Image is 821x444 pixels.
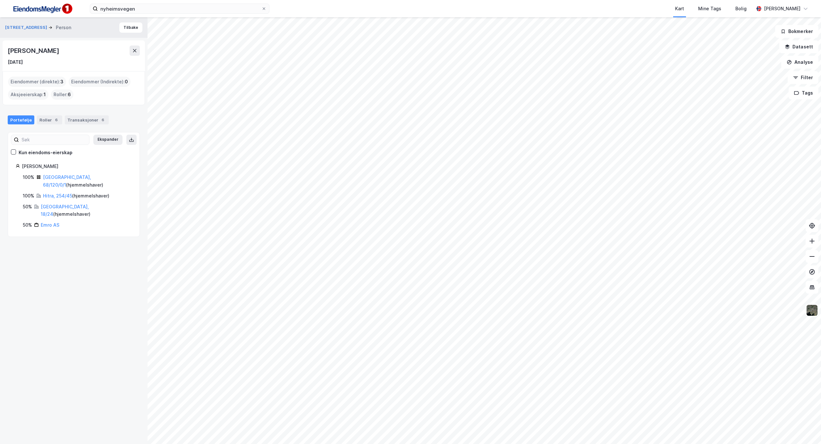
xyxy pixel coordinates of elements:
button: Tags [789,87,818,99]
div: [DATE] [8,58,23,66]
button: Ekspander [93,135,123,145]
div: Eiendommer (direkte) : [8,77,66,87]
div: Person [56,24,71,31]
div: Aksjeeierskap : [8,89,48,100]
div: [PERSON_NAME] [764,5,800,13]
input: Søk [19,135,89,145]
div: ( hjemmelshaver ) [41,203,132,218]
div: 50% [23,203,32,211]
div: 100% [23,173,34,181]
a: [GEOGRAPHIC_DATA], 18/24 [41,204,89,217]
span: 6 [68,91,71,98]
button: Bokmerker [775,25,818,38]
div: Bolig [735,5,747,13]
button: [STREET_ADDRESS] [5,24,48,31]
div: Mine Tags [698,5,721,13]
div: 100% [23,192,34,200]
div: Kart [675,5,684,13]
a: [GEOGRAPHIC_DATA], 68/120/0/1 [43,174,91,188]
div: Kun eiendoms-eierskap [19,149,72,156]
div: ( hjemmelshaver ) [43,192,109,200]
div: [PERSON_NAME] [22,163,132,170]
img: 9k= [806,304,818,316]
button: Filter [788,71,818,84]
a: Hitra, 254/45 [43,193,72,198]
div: Eiendommer (Indirekte) : [69,77,131,87]
div: Roller [37,115,62,124]
img: F4PB6Px+NJ5v8B7XTbfpPpyloAAAAASUVORK5CYII= [10,2,74,16]
span: 3 [60,78,63,86]
a: Emro AS [41,222,59,228]
div: 6 [53,117,60,123]
button: Analyse [781,56,818,69]
button: Tilbake [119,22,142,33]
div: Kontrollprogram for chat [789,413,821,444]
div: Portefølje [8,115,34,124]
input: Søk på adresse, matrikkel, gårdeiere, leietakere eller personer [98,4,261,13]
div: ( hjemmelshaver ) [43,173,132,189]
div: 50% [23,221,32,229]
span: 1 [44,91,46,98]
iframe: Chat Widget [789,413,821,444]
div: Roller : [51,89,73,100]
div: 6 [100,117,106,123]
span: 0 [125,78,128,86]
div: [PERSON_NAME] [8,46,60,56]
button: Datasett [779,40,818,53]
div: Transaksjoner [65,115,109,124]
